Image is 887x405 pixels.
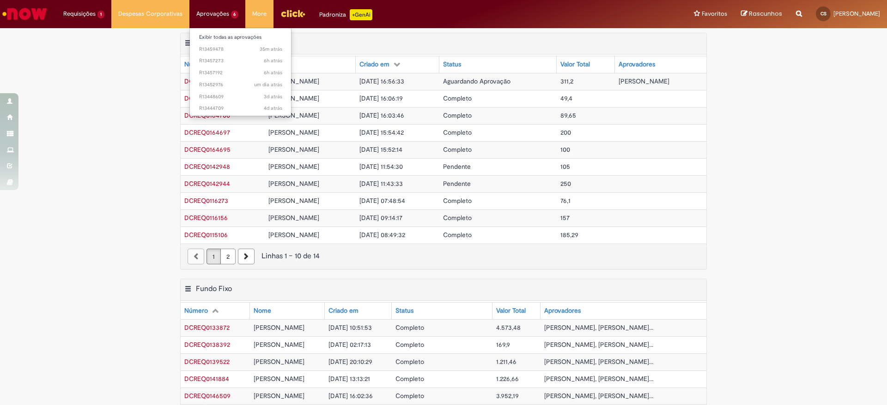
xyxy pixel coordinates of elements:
span: 105 [560,162,570,171]
span: [PERSON_NAME] [268,145,319,154]
span: 6h atrás [264,57,282,64]
span: [DATE] 13:13:21 [328,375,370,383]
a: Aberto R13457273 : [190,56,292,66]
span: [PERSON_NAME], [PERSON_NAME]... [544,357,653,366]
span: Completo [443,214,472,222]
span: Rascunhos [749,9,782,18]
span: [PERSON_NAME] [268,214,319,222]
a: Abrir Registro: DCREQ0141884 [184,375,229,383]
span: DCREQ0142948 [184,162,230,171]
span: [DATE] 16:06:19 [359,94,403,102]
div: Criado em [359,60,389,69]
span: R13457273 [199,57,282,65]
nav: paginação [181,244,706,269]
div: Aprovadores [544,306,581,316]
span: DCREQ0138392 [184,340,230,349]
a: Rascunhos [741,10,782,18]
span: [DATE] 11:54:30 [359,162,403,171]
a: Abrir Registro: DCREQ0116156 [184,214,228,222]
span: Favoritos [702,9,727,18]
span: [PERSON_NAME] [268,197,319,205]
span: [PERSON_NAME], [PERSON_NAME]... [544,375,653,383]
div: Valor Total [560,60,590,69]
span: R13452976 [199,81,282,89]
a: Abrir Registro: DCREQ0133872 [184,323,230,332]
span: [DATE] 20:10:29 [328,357,372,366]
a: Abrir Registro: DCREQ0142944 [184,179,230,188]
span: R13448609 [199,93,282,101]
a: Abrir Registro: DCREQ0164700 [184,111,230,119]
time: 28/08/2025 17:16:14 [260,46,282,53]
span: Aprovações [196,9,229,18]
span: 3.952,19 [496,392,519,400]
span: CS [820,11,826,17]
span: 49,4 [560,94,572,102]
div: Status [443,60,461,69]
a: Abrir Registro: DCREQ0115106 [184,231,228,239]
span: 1.226,66 [496,375,519,383]
span: [DATE] 15:54:42 [359,128,404,137]
span: More [252,9,267,18]
a: Aberto R13452976 : [190,80,292,90]
span: Completo [395,340,424,349]
span: R13444709 [199,105,282,112]
span: 76,1 [560,197,571,205]
span: Completo [395,357,424,366]
span: [DATE] 10:51:53 [328,323,372,332]
span: [PERSON_NAME] [254,357,304,366]
span: Aguardando Aprovação [443,77,510,85]
a: Abrir Registro: DCREQ0138392 [184,340,230,349]
span: [PERSON_NAME] [254,323,304,332]
span: [PERSON_NAME] [268,128,319,137]
a: Aberto R13459478 : [190,44,292,54]
div: Status [395,306,413,316]
a: Aberto R13444709 : [190,103,292,113]
a: Página 2 [220,249,236,264]
span: [PERSON_NAME] [254,392,304,400]
p: +GenAi [350,9,372,20]
span: Pendente [443,162,471,171]
span: 1.211,46 [496,357,516,366]
span: 1 [97,11,104,18]
span: 89,65 [560,111,576,119]
img: ServiceNow [1,5,49,23]
span: [PERSON_NAME] [268,111,319,119]
a: Próxima página [238,249,255,264]
span: DCREQ0164700 [184,111,230,119]
span: [PERSON_NAME] [268,94,319,102]
span: [PERSON_NAME] [268,162,319,171]
a: Abrir Registro: DCREQ0164697 [184,128,230,137]
span: Completo [443,145,472,154]
span: 311,2 [560,77,573,85]
div: Padroniza [319,9,372,20]
span: DCREQ0146509 [184,392,231,400]
span: [PERSON_NAME], [PERSON_NAME]... [544,323,653,332]
span: um dia atrás [254,81,282,88]
span: 250 [560,179,571,188]
span: 6h atrás [264,69,282,76]
button: General Refund Menu de contexto [184,38,192,50]
span: Requisições [63,9,96,18]
span: Completo [395,392,424,400]
span: [PERSON_NAME], [PERSON_NAME]... [544,392,653,400]
span: [DATE] 11:43:33 [359,179,403,188]
span: Pendente [443,179,471,188]
span: 35m atrás [260,46,282,53]
span: [PERSON_NAME] [833,10,880,18]
span: [PERSON_NAME] [619,77,669,85]
span: [DATE] 09:14:17 [359,214,402,222]
div: Valor Total [496,306,526,316]
span: [PERSON_NAME] [254,375,304,383]
span: DCREQ0166600 [184,77,231,85]
a: Abrir Registro: DCREQ0116273 [184,197,228,205]
div: Número [184,306,208,316]
div: Criado em [328,306,358,316]
span: Completo [443,197,472,205]
a: Abrir Registro: DCREQ0164702 [184,94,230,102]
span: [DATE] 02:17:13 [328,340,371,349]
time: 28/08/2025 11:29:35 [264,69,282,76]
span: R13459478 [199,46,282,53]
span: DCREQ0164697 [184,128,230,137]
div: Nome [254,306,271,316]
div: Número [184,60,208,69]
